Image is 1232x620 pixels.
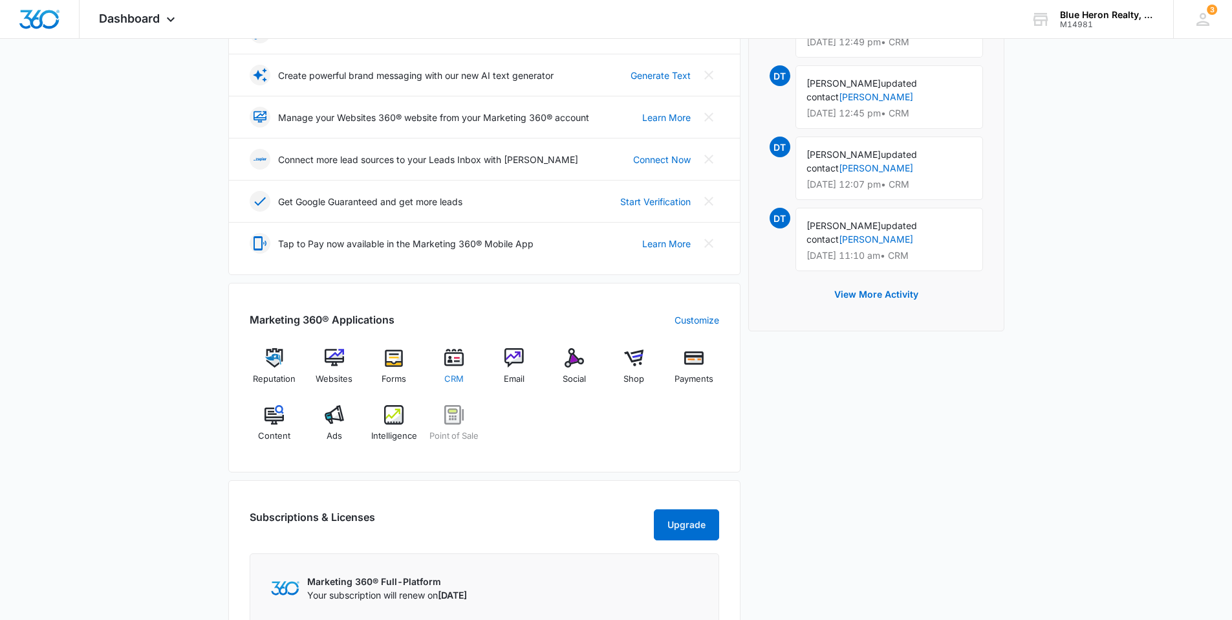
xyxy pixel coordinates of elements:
a: CRM [429,348,479,395]
p: [DATE] 12:49 pm • CRM [806,38,972,47]
p: [DATE] 11:10 am • CRM [806,251,972,260]
button: Close [698,65,719,85]
a: Content [250,405,299,452]
span: 3 [1207,5,1217,15]
a: Social [549,348,599,395]
span: Ads [327,430,342,443]
a: Learn More [642,237,691,250]
p: Tap to Pay now available in the Marketing 360® Mobile App [278,237,534,250]
div: account id [1060,20,1154,29]
button: Close [698,149,719,170]
a: Websites [309,348,359,395]
span: DT [770,65,790,86]
p: [DATE] 12:07 pm • CRM [806,180,972,189]
a: Payments [669,348,719,395]
h2: Marketing 360® Applications [250,312,394,327]
h2: Subscriptions & Licenses [250,509,375,535]
a: Learn More [642,111,691,124]
a: Generate Text [631,69,691,82]
p: Get Google Guaranteed and get more leads [278,195,462,208]
a: Ads [309,405,359,452]
span: Forms [382,373,406,386]
p: Manage your Websites 360® website from your Marketing 360® account [278,111,589,124]
button: Close [698,107,719,127]
a: [PERSON_NAME] [839,162,913,173]
a: Email [490,348,539,395]
p: Marketing 360® Full-Platform [307,575,467,588]
p: Your subscription will renew on [307,588,467,602]
img: Marketing 360 Logo [271,581,299,595]
a: [PERSON_NAME] [839,234,913,245]
a: Shop [609,348,659,395]
a: Forms [369,348,419,395]
span: CRM [444,373,464,386]
span: Point of Sale [429,430,479,443]
button: Close [698,233,719,254]
a: [PERSON_NAME] [839,91,913,102]
span: Websites [316,373,352,386]
a: Intelligence [369,405,419,452]
span: Intelligence [371,430,417,443]
span: Shop [623,373,644,386]
div: notifications count [1207,5,1217,15]
button: View More Activity [821,279,931,310]
p: Create powerful brand messaging with our new AI text generator [278,69,554,82]
span: [PERSON_NAME] [806,220,881,231]
span: [PERSON_NAME] [806,78,881,89]
span: Social [563,373,586,386]
span: Dashboard [99,12,160,25]
span: [DATE] [438,590,467,601]
a: Start Verification [620,195,691,208]
p: [DATE] 12:45 pm • CRM [806,109,972,118]
a: Point of Sale [429,405,479,452]
span: Email [504,373,524,386]
div: account name [1060,10,1154,20]
p: Connect more lead sources to your Leads Inbox with [PERSON_NAME] [278,153,578,166]
button: Close [698,191,719,212]
span: Payments [675,373,713,386]
button: Upgrade [654,509,719,540]
span: Content [258,430,290,443]
span: DT [770,208,790,228]
a: Connect Now [633,153,691,166]
span: [PERSON_NAME] [806,149,881,160]
a: Reputation [250,348,299,395]
span: DT [770,137,790,157]
a: Customize [675,313,719,327]
span: Reputation [253,373,296,386]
